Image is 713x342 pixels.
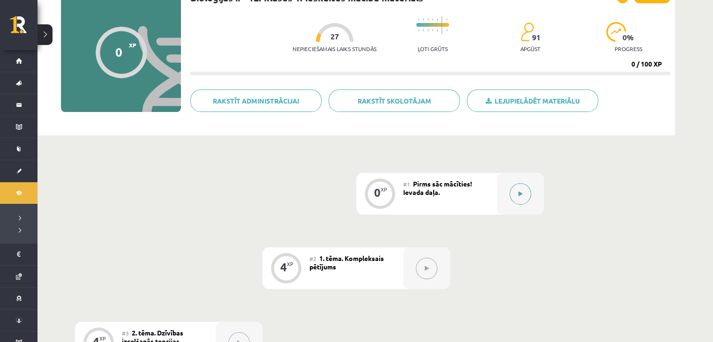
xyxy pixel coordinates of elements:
[615,45,642,52] p: progress
[190,89,322,112] a: Rakstīt administrācijai
[520,45,540,52] p: apgūst
[329,89,460,112] a: Rakstīt skolotājam
[442,16,443,34] img: icon-long-line-d9ea69661e0d244f92f715978eff75569469978d946b2353a9bb055b3ed8787d.svg
[428,18,428,21] img: icon-short-line-57e1e144782c952c97e751825c79c345078a6d821885a25fce030b3d8c18986b.svg
[437,29,438,31] img: icon-short-line-57e1e144782c952c97e751825c79c345078a6d821885a25fce030b3d8c18986b.svg
[606,22,626,42] img: icon-progress-161ccf0a02000e728c5f80fcf4c31c7af3da0e1684b2b1d7c360e028c24a22f1.svg
[446,29,447,31] img: icon-short-line-57e1e144782c952c97e751825c79c345078a6d821885a25fce030b3d8c18986b.svg
[418,18,419,21] img: icon-short-line-57e1e144782c952c97e751825c79c345078a6d821885a25fce030b3d8c18986b.svg
[423,18,424,21] img: icon-short-line-57e1e144782c952c97e751825c79c345078a6d821885a25fce030b3d8c18986b.svg
[403,180,410,188] span: #1
[428,29,428,31] img: icon-short-line-57e1e144782c952c97e751825c79c345078a6d821885a25fce030b3d8c18986b.svg
[446,18,447,21] img: icon-short-line-57e1e144782c952c97e751825c79c345078a6d821885a25fce030b3d8c18986b.svg
[374,188,381,197] div: 0
[330,32,339,41] span: 27
[293,45,376,52] p: Nepieciešamais laiks stundās
[280,263,287,271] div: 4
[10,16,38,40] a: Rīgas 1. Tālmācības vidusskola
[99,336,106,341] div: XP
[532,33,540,42] span: 91
[115,45,122,59] div: 0
[423,29,424,31] img: icon-short-line-57e1e144782c952c97e751825c79c345078a6d821885a25fce030b3d8c18986b.svg
[129,42,136,48] span: XP
[432,29,433,31] img: icon-short-line-57e1e144782c952c97e751825c79c345078a6d821885a25fce030b3d8c18986b.svg
[287,261,293,267] div: XP
[467,89,598,112] a: Lejupielādēt materiālu
[381,187,387,192] div: XP
[437,18,438,21] img: icon-short-line-57e1e144782c952c97e751825c79c345078a6d821885a25fce030b3d8c18986b.svg
[418,29,419,31] img: icon-short-line-57e1e144782c952c97e751825c79c345078a6d821885a25fce030b3d8c18986b.svg
[122,329,129,337] span: #3
[623,33,634,42] span: 0 %
[309,254,384,271] span: 1. tēma. Kompleksais pētījums
[418,45,448,52] p: Ļoti grūts
[309,255,316,262] span: #2
[520,22,534,42] img: students-c634bb4e5e11cddfef0936a35e636f08e4e9abd3cc4e673bd6f9a4125e45ecb1.svg
[403,179,472,196] span: Pirms sāc mācīties! Ievada daļa.
[432,18,433,21] img: icon-short-line-57e1e144782c952c97e751825c79c345078a6d821885a25fce030b3d8c18986b.svg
